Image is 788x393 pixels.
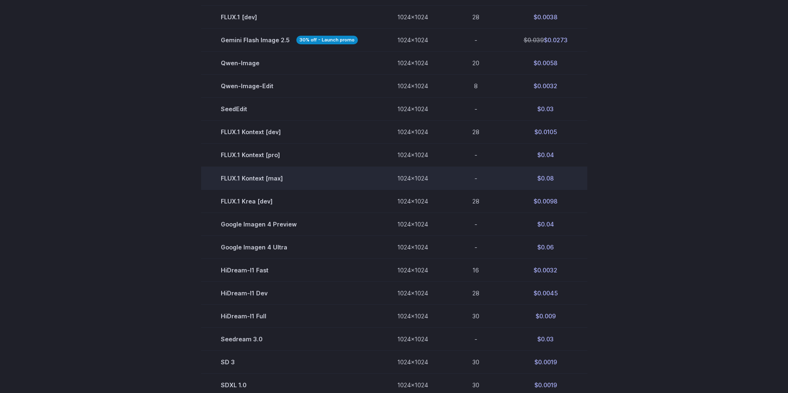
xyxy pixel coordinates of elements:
td: $0.08 [504,167,587,190]
td: HiDream-I1 Dev [201,281,378,304]
td: 1024x1024 [378,98,448,121]
td: $0.0038 [504,6,587,29]
td: $0.04 [504,144,587,167]
td: 8 [448,75,504,98]
td: Qwen-Image-Edit [201,75,378,98]
td: 20 [448,52,504,75]
td: 1024x1024 [378,258,448,281]
td: 28 [448,281,504,304]
td: FLUX.1 [dev] [201,6,378,29]
span: Gemini Flash Image 2.5 [221,35,358,45]
td: Seedream 3.0 [201,327,378,350]
td: HiDream-I1 Full [201,304,378,327]
td: 1024x1024 [378,350,448,373]
td: HiDream-I1 Fast [201,258,378,281]
td: 28 [448,6,504,29]
td: 30 [448,350,504,373]
td: Google Imagen 4 Ultra [201,235,378,258]
td: 1024x1024 [378,212,448,235]
td: $0.0032 [504,258,587,281]
td: $0.0045 [504,281,587,304]
td: $0.03 [504,327,587,350]
td: - [448,212,504,235]
td: 1024x1024 [378,52,448,75]
td: $0.0105 [504,121,587,144]
td: 1024x1024 [378,167,448,190]
td: - [448,167,504,190]
td: - [448,29,504,52]
td: FLUX.1 Kontext [dev] [201,121,378,144]
td: Google Imagen 4 Preview [201,212,378,235]
td: SeedEdit [201,98,378,121]
td: FLUX.1 Kontext [max] [201,167,378,190]
td: $0.0058 [504,52,587,75]
td: - [448,327,504,350]
td: 1024x1024 [378,75,448,98]
td: 1024x1024 [378,6,448,29]
td: 1024x1024 [378,144,448,167]
td: 1024x1024 [378,29,448,52]
td: 1024x1024 [378,327,448,350]
td: 1024x1024 [378,304,448,327]
td: $0.0019 [504,350,587,373]
td: - [448,98,504,121]
td: Qwen-Image [201,52,378,75]
td: 1024x1024 [378,281,448,304]
strong: 30% off - Launch promo [296,36,358,44]
td: FLUX.1 Kontext [pro] [201,144,378,167]
td: $0.06 [504,235,587,258]
td: 28 [448,121,504,144]
td: - [448,144,504,167]
td: $0.009 [504,304,587,327]
td: $0.0098 [504,190,587,212]
td: $0.04 [504,212,587,235]
td: 1024x1024 [378,190,448,212]
td: - [448,235,504,258]
td: SD 3 [201,350,378,373]
td: 1024x1024 [378,235,448,258]
td: 1024x1024 [378,121,448,144]
td: FLUX.1 Krea [dev] [201,190,378,212]
td: $0.0273 [504,29,587,52]
td: $0.0032 [504,75,587,98]
td: 30 [448,304,504,327]
td: 28 [448,190,504,212]
td: 16 [448,258,504,281]
td: $0.03 [504,98,587,121]
s: $0.039 [524,37,544,43]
